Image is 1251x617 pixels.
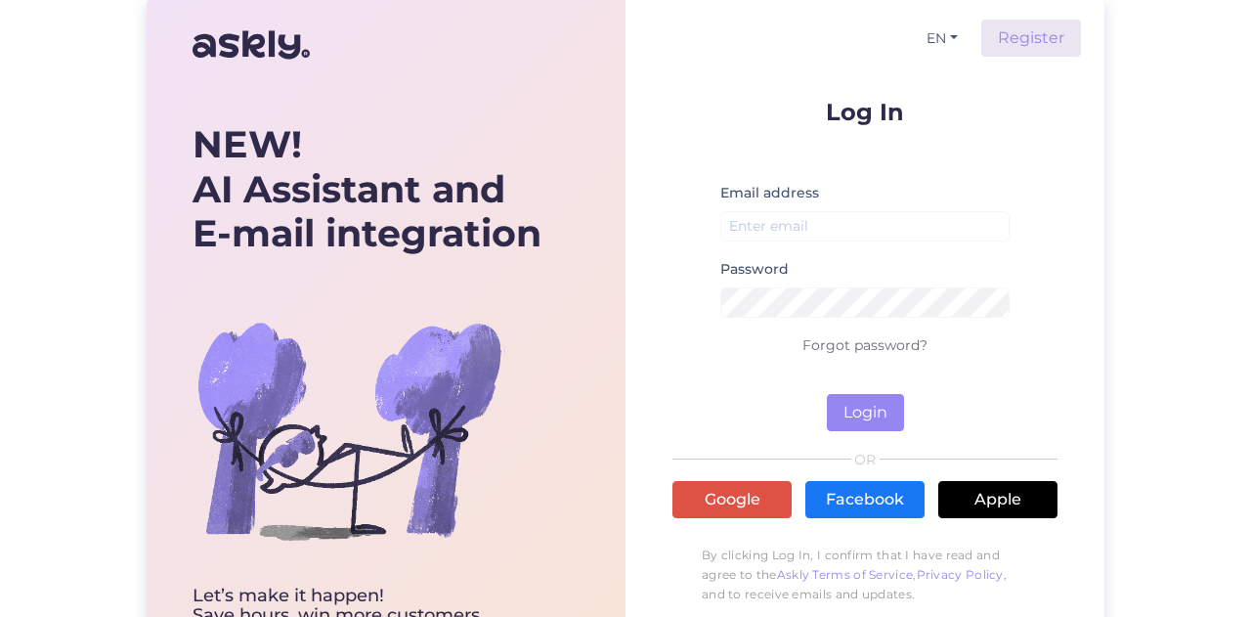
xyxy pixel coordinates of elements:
a: Register [981,20,1081,57]
label: Password [720,259,789,280]
a: Askly Terms of Service [777,567,914,582]
p: Log In [672,100,1057,124]
a: Privacy Policy [917,567,1004,582]
a: Facebook [805,481,925,518]
button: Login [827,394,904,431]
button: EN [919,24,966,53]
a: Google [672,481,792,518]
b: NEW! [193,121,302,167]
label: Email address [720,183,819,203]
input: Enter email [720,211,1010,242]
div: AI Assistant and E-mail integration [193,122,541,256]
img: Askly [193,22,310,68]
p: By clicking Log In, I confirm that I have read and agree to the , , and to receive emails and upd... [672,536,1057,614]
a: Forgot password? [802,336,927,354]
img: bg-askly [193,274,505,587]
a: Apple [938,481,1057,518]
span: OR [851,453,880,466]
